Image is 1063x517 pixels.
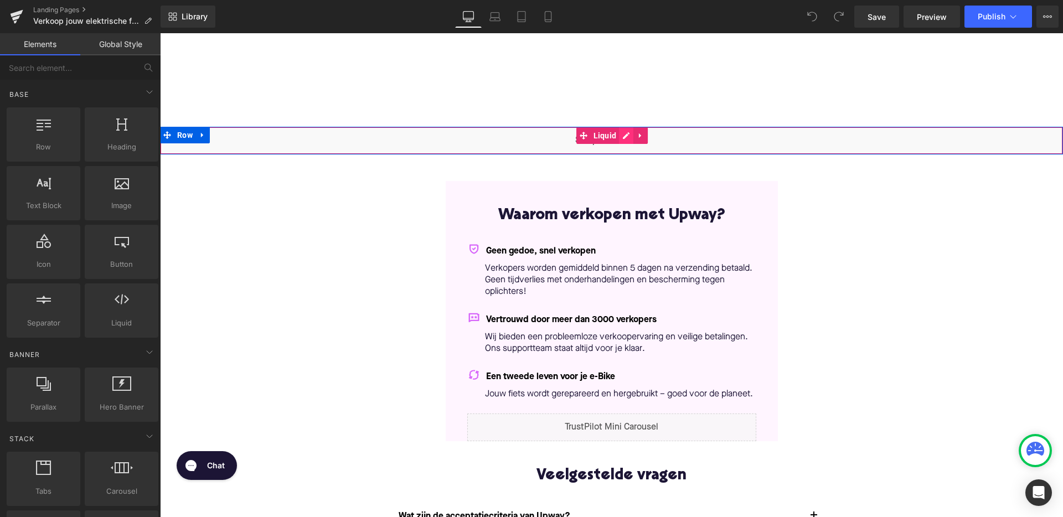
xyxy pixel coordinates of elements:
[904,6,960,28] a: Preview
[88,258,155,270] span: Button
[10,200,77,211] span: Text Block
[35,94,50,110] a: Expand / Collapse
[482,6,508,28] a: Laptop
[828,6,850,28] button: Redo
[88,200,155,211] span: Image
[88,485,155,497] span: Carousel
[88,141,155,153] span: Heading
[14,94,35,110] span: Row
[1036,6,1059,28] button: More
[33,6,161,14] a: Landing Pages
[917,11,947,23] span: Preview
[508,6,535,28] a: Tablet
[8,89,30,100] span: Base
[10,258,77,270] span: Icon
[535,6,561,28] a: Mobile
[964,6,1032,28] button: Publish
[307,174,596,192] h2: Waarom verkopen met Upway?
[80,33,161,55] a: Global Style
[10,317,77,329] span: Separator
[455,6,482,28] a: Desktop
[88,401,155,413] span: Hero Banner
[801,6,823,28] button: Undo
[325,355,596,367] p: Jouw fiets wordt gerepareerd en hergebruikt – goed voor de planeet.
[325,230,596,265] p: Verkopers worden gemiddeld binnen 5 dagen na verzending betaald. Geen tijdverlies met onderhandel...
[10,485,77,497] span: Tabs
[868,11,886,23] span: Save
[10,141,77,153] span: Row
[161,6,215,28] a: New Library
[239,478,643,489] p: Wat zijn de acceptatiecriteria van Upway?
[10,401,77,413] span: Parallax
[326,339,455,348] span: Een tweede leven voor je e-Bike
[978,12,1005,21] span: Publish
[33,17,140,25] span: Verkoop jouw elektrische fiets
[473,94,488,111] a: Expand / Collapse
[326,282,497,291] span: Vertrouwd door meer dan 3000 verkopers
[326,214,436,223] span: Geen gedoe, snel verkopen
[431,94,460,111] span: Liquid
[88,317,155,329] span: Liquid
[8,349,41,360] span: Banner
[8,433,35,444] span: Stack
[182,12,208,22] span: Library
[325,298,596,322] p: Wij bieden een probleemloze verkoopervaring en veilige betalingen. Ons supportteam staat altijd v...
[239,435,665,452] h2: Veelgestelde vragen
[1025,479,1052,506] div: Open Intercom Messenger
[11,414,82,451] iframe: Gorgias live chat messenger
